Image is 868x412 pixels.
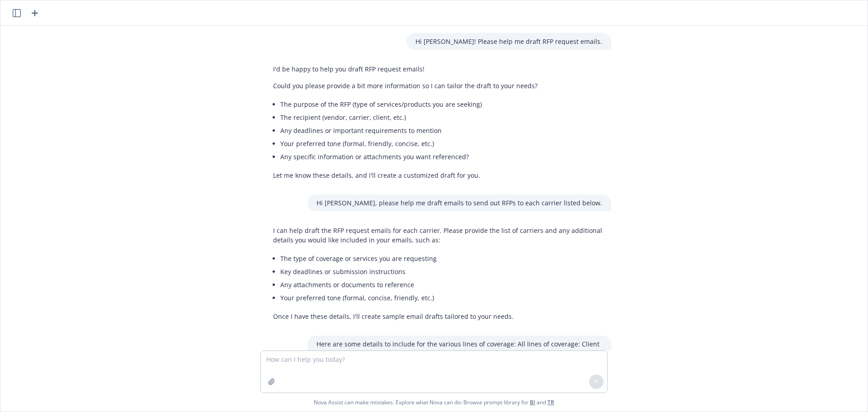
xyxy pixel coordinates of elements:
p: I'd be happy to help you draft RFP request emails! [273,64,538,74]
p: Once I have these details, I'll create sample email drafts tailored to your needs. [273,312,602,321]
a: BI [530,398,535,406]
p: Hi [PERSON_NAME], please help me draft emails to send out RFPs to each carrier listed below. [316,198,602,208]
a: TR [547,398,554,406]
li: The type of coverage or services you are requesting [280,252,602,265]
p: Hi [PERSON_NAME]! Please help me draft RFP request emails. [415,37,602,46]
p: I can help draft the RFP request emails for each carrier. Please provide the list of carriers and... [273,226,602,245]
li: Any specific information or attachments you want referenced? [280,150,538,163]
span: Nova Assist can make mistakes. Explore what Nova can do: Browse prompt library for and [314,393,554,412]
li: Key deadlines or submission instructions [280,265,602,278]
li: The recipient (vendor, carrier, client, etc.) [280,111,538,124]
li: Any attachments or documents to reference [280,278,602,291]
li: Your preferred tone (formal, friendly, concise, etc.) [280,137,538,150]
li: The purpose of the RFP (type of services/products you are seeking) [280,98,538,111]
li: Any deadlines or important requirements to mention [280,124,538,137]
p: Could you please provide a bit more information so I can tailor the draft to your needs? [273,81,538,90]
p: Here are some details to include for the various lines of coverage: All lines of coverage: Client... [316,339,602,377]
li: Your preferred tone (formal, concise, friendly, etc.) [280,291,602,304]
p: Let me know these details, and I'll create a customized draft for you. [273,170,538,180]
